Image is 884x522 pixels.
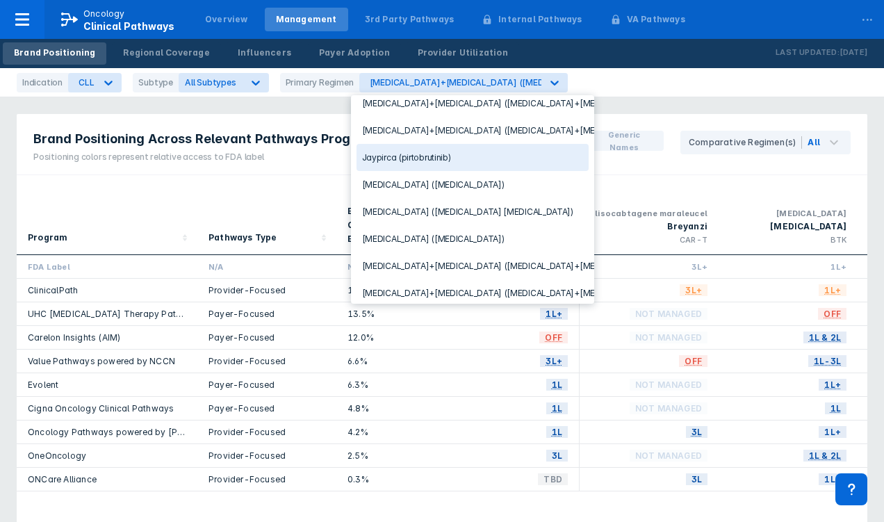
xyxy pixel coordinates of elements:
[112,42,220,65] a: Regional Coverage
[194,8,259,31] a: Overview
[546,424,568,440] span: 1L
[28,380,58,390] a: Evolent
[308,42,401,65] a: Payer Adoption
[808,353,846,369] span: 1L-3L
[630,329,707,345] span: Not Managed
[540,306,568,322] span: 1L+
[808,136,820,149] div: All
[28,427,239,437] a: Oncology Pathways powered by [PERSON_NAME]
[205,13,248,26] div: Overview
[347,332,429,343] div: 12.0%
[227,42,302,65] a: Influencers
[730,220,846,234] div: [MEDICAL_DATA]
[83,8,125,20] p: Oncology
[591,207,707,220] div: lisocabtagene maraleucel
[730,261,846,272] div: 1L+
[776,46,840,60] p: Last Updated:
[357,117,589,144] div: [MEDICAL_DATA]+[MEDICAL_DATA] ([MEDICAL_DATA]+[MEDICAL_DATA])
[686,471,707,487] span: 3L
[3,42,106,65] a: Brand Positioning
[357,144,589,171] div: Jaypirca (pirtobrutinib)
[407,42,519,65] a: Provider Utilization
[819,377,846,393] span: 1L+
[347,308,429,320] div: 13.5%
[354,8,466,31] a: 3rd Party Pathways
[28,332,120,343] a: Carelon Insights (AIM)
[630,377,707,393] span: Not Managed
[679,353,707,369] span: OFF
[83,20,174,32] span: Clinical Pathways
[276,13,337,26] div: Management
[840,46,867,60] p: [DATE]
[28,285,78,295] a: ClinicalPath
[825,400,846,416] span: 1L
[347,402,429,414] div: 4.8%
[730,207,846,220] div: [MEDICAL_DATA]
[208,379,325,391] div: Payer-Focused
[418,47,508,59] div: Provider Utilization
[33,131,383,147] span: Brand Positioning Across Relevant Pathways Programs
[686,424,707,440] span: 3L
[347,379,429,391] div: 6.3%
[593,129,655,154] span: Generic Names
[14,47,95,59] div: Brand Positioning
[208,308,325,320] div: Payer-Focused
[546,377,568,393] span: 1L
[819,282,846,298] span: 1L+
[347,355,429,367] div: 6.6%
[208,402,325,414] div: Payer-Focused
[28,403,174,414] a: Cigna Oncology Clinical Pathways
[357,171,589,198] div: [MEDICAL_DATA] ([MEDICAL_DATA])
[17,175,197,255] div: Sort
[28,309,204,319] a: UHC [MEDICAL_DATA] Therapy Pathways
[680,282,707,298] span: 3L+
[28,450,86,461] a: OneOncology
[835,473,867,505] div: Contact Support
[587,133,661,148] button: Generic Names
[208,450,325,462] div: Provider-Focused
[347,473,429,485] div: 0.3%
[28,231,67,245] div: Program
[17,73,68,92] div: Indication
[28,261,186,272] div: FDA Label
[319,47,390,59] div: Payer Adoption
[208,473,325,485] div: Provider-Focused
[819,471,846,487] span: 1L+
[546,400,568,416] span: 1L
[123,47,209,59] div: Regional Coverage
[357,90,589,117] div: [MEDICAL_DATA]+[MEDICAL_DATA] ([MEDICAL_DATA]+[MEDICAL_DATA])
[265,8,348,31] a: Management
[197,175,336,255] div: Sort
[357,252,589,279] div: [MEDICAL_DATA]+[MEDICAL_DATA] ([MEDICAL_DATA]+[MEDICAL_DATA])
[280,73,359,92] div: Primary Regimen
[336,175,441,255] div: Sort
[630,306,707,322] span: Not Managed
[208,332,325,343] div: Payer-Focused
[803,329,846,345] span: 1L & 2L
[208,284,325,296] div: Provider-Focused
[208,355,325,367] div: Provider-Focused
[185,77,236,88] span: All Subtypes
[819,424,846,440] span: 1L+
[28,356,175,366] a: Value Pathways powered by NCCN
[498,13,582,26] div: Internal Pathways
[591,261,707,272] div: 3L+
[347,261,429,272] div: N/A
[365,13,455,26] div: 3rd Party Pathways
[357,198,589,225] div: [MEDICAL_DATA] ([MEDICAL_DATA] [MEDICAL_DATA])
[591,234,707,246] div: CAR-T
[347,450,429,462] div: 2.5%
[627,13,685,26] div: VA Pathways
[540,353,568,369] span: 3L+
[238,47,291,59] div: Influencers
[347,426,429,438] div: 4.2%
[208,261,325,272] div: N/A
[208,426,325,438] div: Provider-Focused
[28,474,97,484] a: ONCare Alliance
[630,400,707,416] span: Not Managed
[538,471,568,487] span: TBD
[357,225,589,252] div: [MEDICAL_DATA] ([MEDICAL_DATA])
[33,151,383,163] div: Positioning colors represent relative access to FDA label
[730,234,846,246] div: BTK
[689,136,802,149] div: Comparative Regimen(s)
